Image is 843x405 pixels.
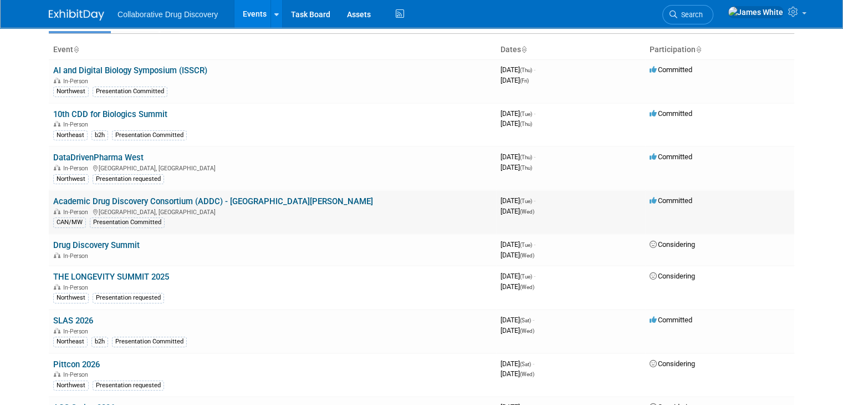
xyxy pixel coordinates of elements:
div: Northeast [53,130,88,140]
span: - [534,272,535,280]
span: Committed [650,109,692,118]
span: Committed [650,65,692,74]
span: Committed [650,196,692,205]
div: Presentation Committed [112,130,187,140]
span: (Sat) [520,317,531,323]
div: Presentation requested [93,293,164,303]
div: [GEOGRAPHIC_DATA], [GEOGRAPHIC_DATA] [53,207,492,216]
span: In-Person [63,209,91,216]
span: In-Person [63,284,91,291]
img: In-Person Event [54,165,60,170]
span: In-Person [63,165,91,172]
img: In-Person Event [54,252,60,258]
span: (Wed) [520,252,534,259]
div: Presentation Committed [90,217,165,227]
span: (Thu) [520,154,532,160]
span: In-Person [63,371,91,378]
span: (Wed) [520,328,534,334]
span: In-Person [63,328,91,335]
img: In-Person Event [54,78,60,83]
span: [DATE] [500,196,535,205]
span: Considering [650,360,695,368]
span: [DATE] [500,251,534,259]
div: Northwest [53,87,89,97]
span: (Tue) [520,274,532,280]
span: Committed [650,153,692,161]
img: In-Person Event [54,209,60,214]
span: (Tue) [520,242,532,248]
span: (Thu) [520,121,532,127]
div: Presentation requested [93,381,164,391]
span: (Wed) [520,284,534,290]
span: (Wed) [520,371,534,377]
a: Sort by Start Date [521,45,527,54]
a: Academic Drug Discovery Consortium (ADDC) - [GEOGRAPHIC_DATA][PERSON_NAME] [53,196,373,206]
span: [DATE] [500,153,535,161]
a: Drug Discovery Summit [53,240,140,250]
span: - [533,316,534,324]
th: Dates [496,40,645,59]
a: AI and Digital Biology Symposium (ISSCR) [53,65,207,75]
div: b2h [91,337,108,347]
div: CAN/MW [53,217,86,227]
span: Considering [650,240,695,249]
span: [DATE] [500,369,534,378]
div: Presentation Committed [112,337,187,347]
span: (Fri) [520,78,529,84]
span: (Sat) [520,361,531,367]
img: James White [728,6,784,18]
img: In-Person Event [54,328,60,333]
div: Presentation requested [93,174,164,184]
div: b2h [91,130,108,140]
a: 10th CDD for Biologics Summit [53,109,167,119]
span: (Tue) [520,198,532,204]
a: DataDrivenPharma West [53,153,144,163]
span: [DATE] [500,109,535,118]
span: Committed [650,316,692,324]
span: [DATE] [500,282,534,291]
span: [DATE] [500,207,534,215]
span: Search [677,11,703,19]
img: ExhibitDay [49,9,104,21]
span: - [534,153,535,161]
th: Event [49,40,496,59]
img: In-Person Event [54,121,60,126]
span: In-Person [63,121,91,128]
div: [GEOGRAPHIC_DATA], [GEOGRAPHIC_DATA] [53,163,492,172]
span: - [534,240,535,249]
th: Participation [645,40,794,59]
span: In-Person [63,252,91,260]
span: (Tue) [520,111,532,117]
span: [DATE] [500,272,535,280]
span: [DATE] [500,326,534,335]
span: [DATE] [500,65,535,74]
span: - [534,109,535,118]
span: [DATE] [500,316,534,324]
span: - [534,65,535,74]
span: Collaborative Drug Discovery [117,10,218,19]
div: Northwest [53,174,89,184]
span: (Thu) [520,67,532,73]
img: In-Person Event [54,284,60,290]
span: [DATE] [500,163,532,171]
span: (Wed) [520,209,534,215]
a: Search [662,5,713,24]
span: [DATE] [500,76,529,84]
span: In-Person [63,78,91,85]
a: SLAS 2026 [53,316,93,326]
div: Northwest [53,293,89,303]
div: Northeast [53,337,88,347]
a: Sort by Event Name [73,45,79,54]
a: THE LONGEVITY SUMMIT 2025 [53,272,169,282]
div: Presentation Committed [93,87,167,97]
span: Considering [650,272,695,280]
span: [DATE] [500,240,535,249]
span: - [533,360,534,368]
div: Northwest [53,381,89,391]
a: Pittcon 2026 [53,360,100,369]
span: (Thu) [520,165,532,171]
span: - [534,196,535,205]
a: Sort by Participation Type [696,45,701,54]
span: [DATE] [500,119,532,128]
span: [DATE] [500,360,534,368]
